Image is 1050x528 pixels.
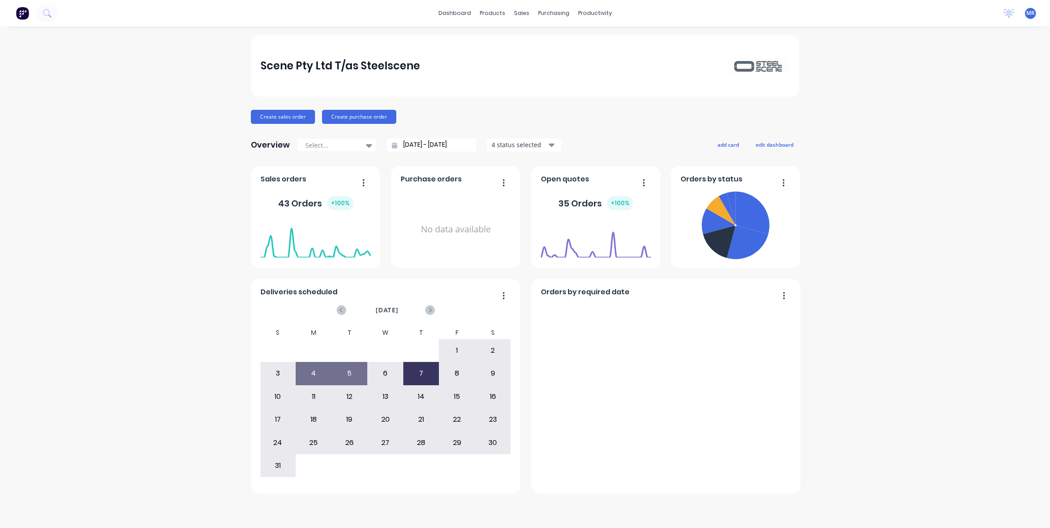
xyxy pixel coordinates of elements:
[439,409,474,430] div: 22
[260,326,296,339] div: S
[261,174,306,184] span: Sales orders
[510,7,534,20] div: sales
[439,326,475,339] div: F
[296,409,331,430] div: 18
[261,455,296,477] div: 31
[475,431,511,453] div: 30
[296,362,331,384] div: 4
[403,326,439,339] div: T
[475,7,510,20] div: products
[439,386,474,408] div: 15
[487,138,561,152] button: 4 status selected
[534,7,574,20] div: purchasing
[368,362,403,384] div: 6
[376,305,398,315] span: [DATE]
[332,409,367,430] div: 19
[404,386,439,408] div: 14
[401,188,511,271] div: No data available
[296,386,331,408] div: 11
[541,174,589,184] span: Open quotes
[368,431,403,453] div: 27
[327,196,353,210] div: + 100 %
[750,139,799,150] button: edit dashboard
[574,7,616,20] div: productivity
[296,431,331,453] div: 25
[434,7,475,20] a: dashboard
[728,58,789,73] img: Scene Pty Ltd T/as Steelscene
[404,431,439,453] div: 28
[332,326,368,339] div: T
[439,340,474,362] div: 1
[296,326,332,339] div: M
[475,386,511,408] div: 16
[404,362,439,384] div: 7
[492,140,547,149] div: 4 status selected
[261,57,420,75] div: Scene Pty Ltd T/as Steelscene
[712,139,745,150] button: add card
[16,7,29,20] img: Factory
[401,174,462,184] span: Purchase orders
[607,196,633,210] div: + 100 %
[368,386,403,408] div: 13
[332,362,367,384] div: 5
[439,362,474,384] div: 8
[261,386,296,408] div: 10
[475,362,511,384] div: 9
[1026,9,1035,17] span: MR
[251,110,315,124] button: Create sales order
[558,196,633,210] div: 35 Orders
[475,409,511,430] div: 23
[261,431,296,453] div: 24
[681,174,742,184] span: Orders by status
[332,431,367,453] div: 26
[332,386,367,408] div: 12
[475,326,511,339] div: S
[367,326,403,339] div: W
[322,110,396,124] button: Create purchase order
[475,340,511,362] div: 2
[251,136,290,154] div: Overview
[368,409,403,430] div: 20
[261,362,296,384] div: 3
[261,409,296,430] div: 17
[404,409,439,430] div: 21
[278,196,353,210] div: 43 Orders
[439,431,474,453] div: 29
